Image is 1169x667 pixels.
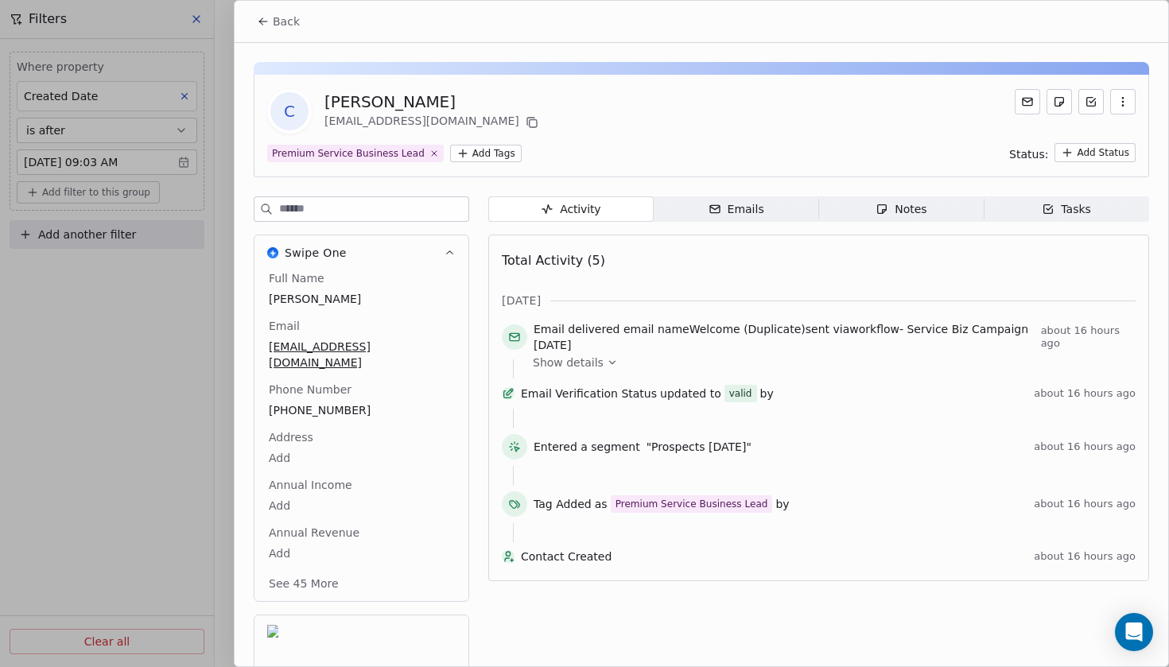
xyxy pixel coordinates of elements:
[533,355,1124,370] a: Show details
[269,450,454,466] span: Add
[729,386,752,401] div: valid
[534,496,592,512] span: Tag Added
[775,496,789,512] span: by
[595,496,608,512] span: as
[616,497,768,511] div: Premium Service Business Lead
[876,201,926,218] div: Notes
[266,318,303,334] span: Email
[1034,498,1136,510] span: about 16 hours ago
[647,439,751,455] span: "Prospects [DATE]"
[450,145,522,162] button: Add Tags
[270,92,309,130] span: C
[266,270,328,286] span: Full Name
[269,339,454,370] span: [EMAIL_ADDRESS][DOMAIN_NAME]
[502,293,541,308] span: [DATE]
[502,253,605,268] span: Total Activity (5)
[254,270,468,601] div: Swipe OneSwipe One
[272,146,425,161] div: Premium Service Business Lead
[1054,143,1136,162] button: Add Status
[324,113,542,132] div: [EMAIL_ADDRESS][DOMAIN_NAME]
[324,91,542,113] div: [PERSON_NAME]
[285,245,347,261] span: Swipe One
[709,201,764,218] div: Emails
[269,498,454,514] span: Add
[254,235,468,270] button: Swipe OneSwipe One
[1041,324,1136,350] span: about 16 hours ago
[1042,201,1091,218] div: Tasks
[269,545,454,561] span: Add
[273,14,300,29] span: Back
[266,382,355,397] span: Phone Number
[660,386,721,401] span: updated to
[534,439,640,455] span: Entered a segment
[259,569,348,598] button: See 45 More
[534,321,1035,353] span: email name sent via workflow -
[1034,550,1136,563] span: about 16 hours ago
[269,291,454,307] span: [PERSON_NAME]
[269,402,454,418] span: [PHONE_NUMBER]
[1115,613,1153,651] div: Open Intercom Messenger
[266,525,363,541] span: Annual Revenue
[521,386,657,401] span: Email Verification Status
[521,549,1027,564] span: Contact Created
[689,323,806,335] span: Welcome (Duplicate)
[247,7,309,36] button: Back
[266,429,317,445] span: Address
[1009,146,1048,162] span: Status:
[533,355,604,370] span: Show details
[760,386,774,401] span: by
[534,323,619,335] span: Email delivered
[1034,440,1136,453] span: about 16 hours ago
[267,247,278,258] img: Swipe One
[266,477,355,493] span: Annual Income
[1034,387,1136,400] span: about 16 hours ago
